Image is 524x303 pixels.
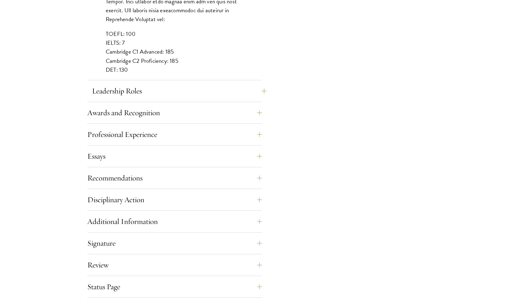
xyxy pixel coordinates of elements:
button: Review [87,258,262,272]
button: Additional Information [87,214,262,229]
p: TOEFL: 100 IELTS: 7 Cambridge C1 Advanced: 185 Cambridge C2 Proficiency: 185 DET: 130 [106,29,244,74]
button: Leadership Roles [92,84,267,98]
button: Disciplinary Action [87,192,262,207]
button: Signature [87,236,262,251]
button: Awards and Recognition [87,105,262,120]
button: Recommendations [87,171,262,185]
button: Status Page [87,279,262,294]
button: Professional Experience [87,127,262,142]
button: Essays [87,149,262,164]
